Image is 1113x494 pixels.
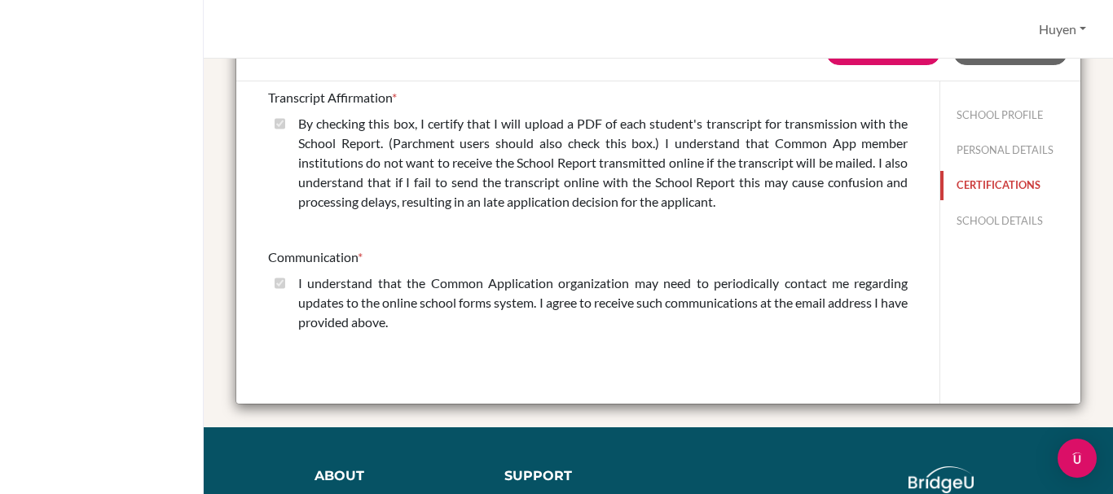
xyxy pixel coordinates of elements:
[940,101,1080,129] button: SCHOOL PROFILE
[940,171,1080,199] button: CERTIFICATIONS
[268,249,358,264] span: Communication
[504,466,643,486] div: Support
[1032,14,1093,45] button: Huyen
[298,273,908,332] label: I understand that the Common Application organization may need to periodically contact me regardi...
[908,466,974,493] img: logo_white@2x-f4f0deed5e89b7ecb1c2cc34c3e3d731f90f0f143d5ea2071677605dd97b5244.png
[315,466,469,486] div: About
[940,207,1080,235] button: SCHOOL DETAILS
[268,90,392,105] span: Transcript Affirmation
[940,136,1080,164] button: PERSONAL DETAILS
[298,114,908,212] label: By checking this box, I certify that I will upload a PDF of each student's transcript for transmi...
[1058,439,1097,478] div: Open Intercom Messenger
